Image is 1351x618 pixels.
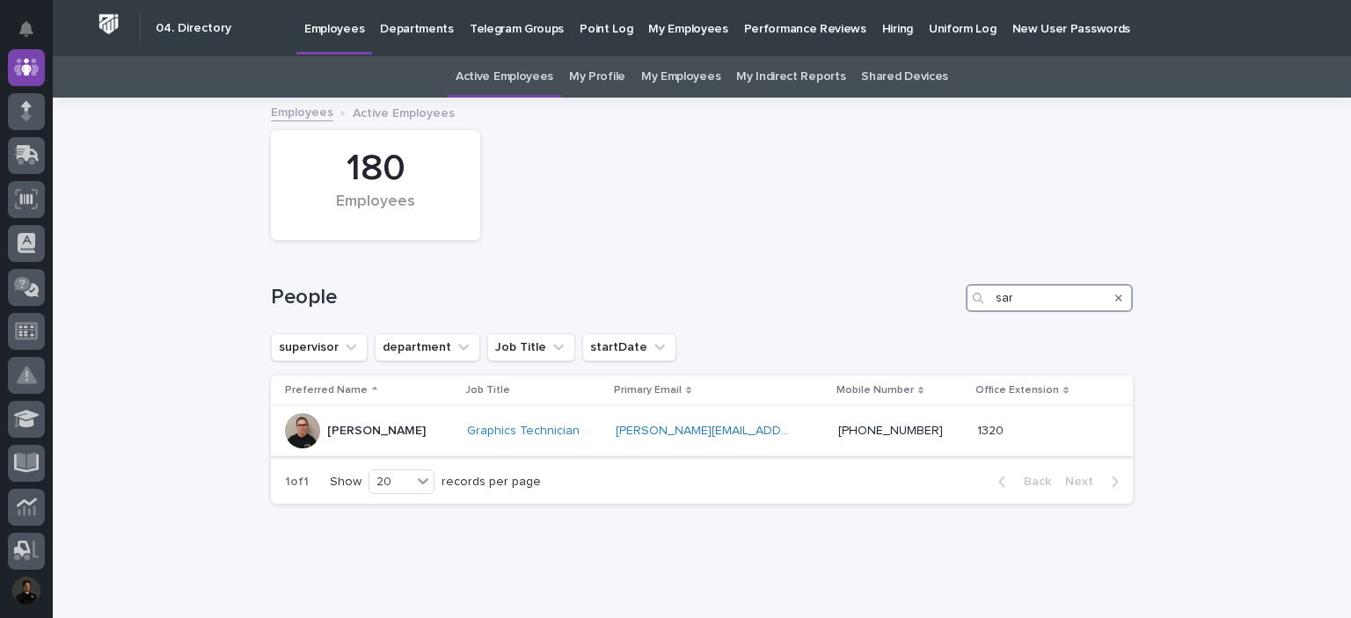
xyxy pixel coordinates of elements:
[8,11,45,47] button: Notifications
[614,381,682,400] p: Primary Email
[616,425,910,437] a: [PERSON_NAME][EMAIL_ADDRESS][DOMAIN_NAME]
[966,284,1133,312] input: Search
[838,425,943,437] a: [PHONE_NUMBER]
[736,56,845,98] a: My Indirect Reports
[375,333,480,361] button: department
[487,333,575,361] button: Job Title
[271,461,323,504] p: 1 of 1
[156,21,231,36] h2: 04. Directory
[301,193,450,229] div: Employees
[353,102,455,121] p: Active Employees
[977,420,1007,439] p: 1320
[22,21,45,49] div: Notifications
[301,147,450,191] div: 180
[861,56,948,98] a: Shared Devices
[1013,476,1051,488] span: Back
[569,56,625,98] a: My Profile
[984,474,1058,490] button: Back
[327,424,426,439] p: [PERSON_NAME]
[330,475,361,490] p: Show
[369,473,412,491] div: 20
[271,101,333,121] a: Employees
[271,406,1133,456] tr: [PERSON_NAME]Graphics Technician [PERSON_NAME][EMAIL_ADDRESS][DOMAIN_NAME] [PHONE_NUMBER]13201320
[467,424,580,439] a: Graphics Technician
[92,8,125,40] img: Workspace Logo
[975,381,1059,400] p: Office Extension
[8,572,45,609] button: users-avatar
[641,56,720,98] a: My Employees
[1065,476,1104,488] span: Next
[271,333,368,361] button: supervisor
[456,56,553,98] a: Active Employees
[836,381,914,400] p: Mobile Number
[582,333,676,361] button: startDate
[1058,474,1133,490] button: Next
[442,475,541,490] p: records per page
[285,381,368,400] p: Preferred Name
[465,381,510,400] p: Job Title
[271,285,959,310] h1: People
